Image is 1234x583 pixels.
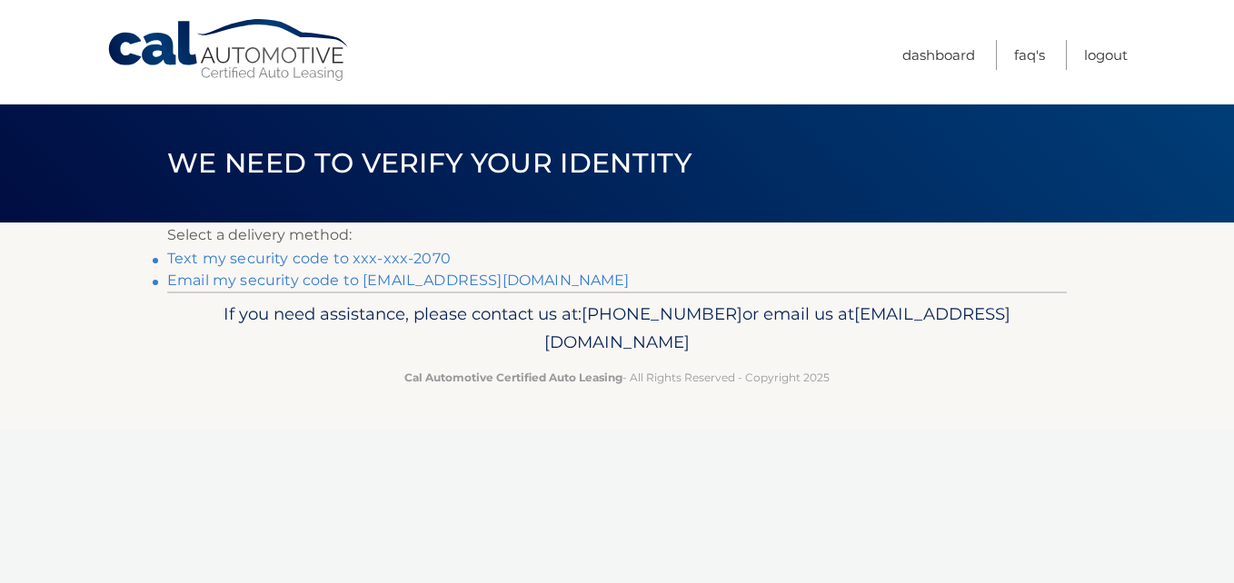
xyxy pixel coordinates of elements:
strong: Cal Automotive Certified Auto Leasing [404,371,622,384]
a: Text my security code to xxx-xxx-2070 [167,250,451,267]
a: Cal Automotive [106,18,352,83]
p: Select a delivery method: [167,222,1067,248]
span: [PHONE_NUMBER] [582,303,742,324]
a: Logout [1084,40,1128,70]
span: We need to verify your identity [167,146,692,180]
p: - All Rights Reserved - Copyright 2025 [179,368,1055,387]
a: Email my security code to [EMAIL_ADDRESS][DOMAIN_NAME] [167,272,630,289]
a: Dashboard [902,40,975,70]
p: If you need assistance, please contact us at: or email us at [179,300,1055,358]
a: FAQ's [1014,40,1045,70]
